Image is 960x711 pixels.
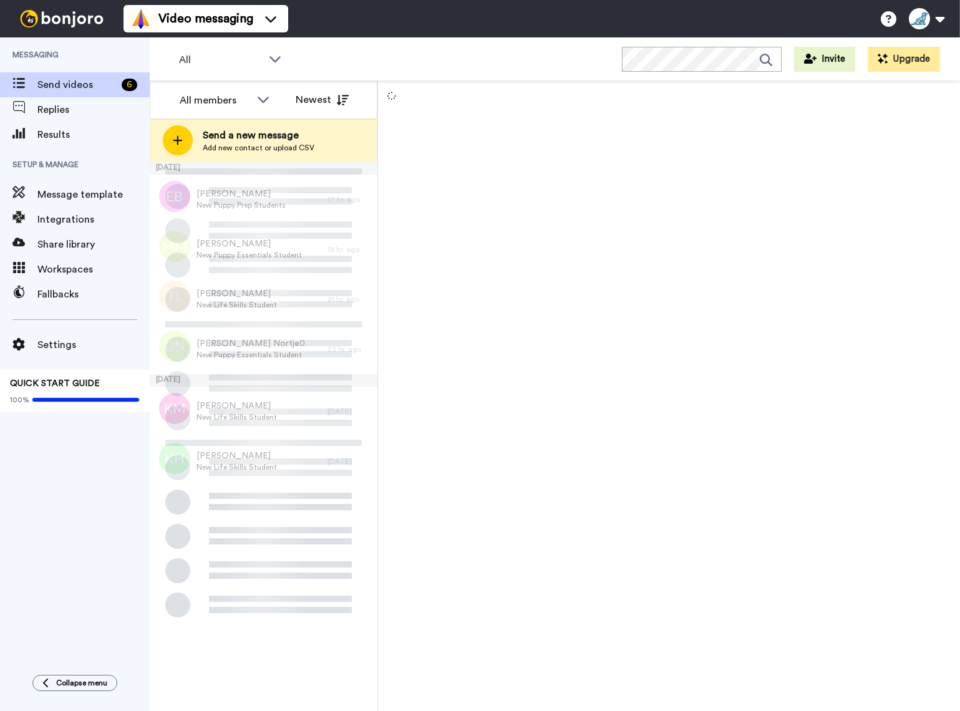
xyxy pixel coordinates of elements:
img: bj-logo-header-white.svg [15,10,109,27]
span: Integrations [37,212,150,227]
span: New Life Skills Student [196,462,277,472]
span: 100% [10,395,29,405]
span: Message template [37,187,150,202]
span: New Puppy Prep Students [196,200,286,210]
span: [PERSON_NAME] [196,188,286,200]
div: 17 hr. ago [327,195,371,205]
span: Results [37,127,150,142]
span: [PERSON_NAME] [196,238,302,250]
div: All members [180,93,251,108]
span: New Puppy Essentials Student [196,350,305,360]
img: kh.png [159,443,190,474]
span: Send a new message [203,128,314,143]
button: Invite [794,47,855,72]
img: dn.png [159,331,190,362]
span: New Life Skills Student [196,300,277,310]
span: Add new contact or upload CSV [203,143,314,153]
div: 6 [122,79,137,91]
span: QUICK START GUIDE [10,379,100,388]
span: New Puppy Essentials Student [196,250,302,260]
button: Newest [286,87,358,112]
img: tl.png [159,281,190,312]
div: [DATE] [327,457,371,467]
span: New Life Skills Student [196,412,277,422]
span: [PERSON_NAME] [196,400,277,412]
span: All [179,52,263,67]
span: Share library [37,237,150,252]
img: mm.png [159,231,190,262]
span: [PERSON_NAME] [196,450,277,462]
img: vm-color.svg [131,9,151,29]
span: [PERSON_NAME] Nortje0 [196,337,305,350]
span: Send videos [37,77,117,92]
div: [DATE] [327,407,371,417]
div: 21 hr. ago [327,294,371,304]
span: [PERSON_NAME] [196,288,277,300]
span: Fallbacks [37,287,150,302]
img: eb.png [159,181,190,212]
span: Video messaging [158,10,253,27]
span: Settings [37,337,150,352]
img: km.png [159,393,190,424]
div: [DATE] [150,162,377,175]
span: Collapse menu [56,678,107,688]
button: Collapse menu [32,675,117,691]
div: 18 hr. ago [327,244,371,254]
div: 23 hr. ago [327,344,371,354]
span: Replies [37,102,150,117]
div: [DATE] [150,374,377,387]
span: Workspaces [37,262,150,277]
button: Upgrade [868,47,940,72]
